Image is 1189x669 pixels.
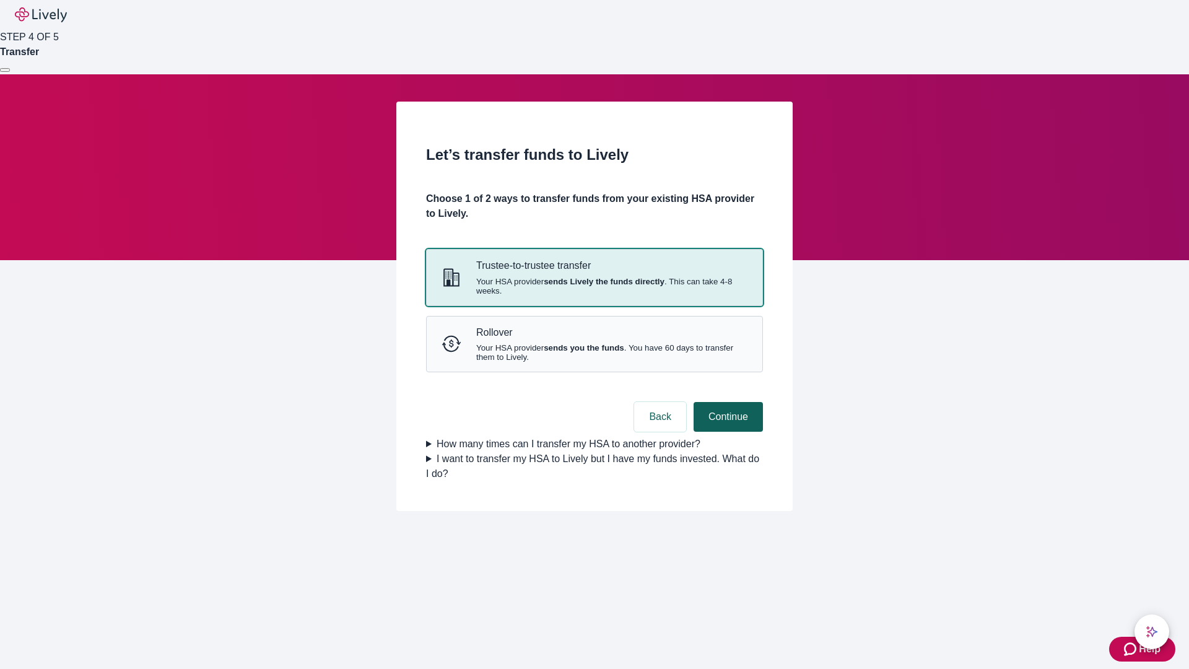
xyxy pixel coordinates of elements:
[426,437,763,452] summary: How many times can I transfer my HSA to another provider?
[694,402,763,432] button: Continue
[1109,637,1175,662] button: Zendesk support iconHelp
[634,402,686,432] button: Back
[1135,614,1169,649] button: chat
[427,250,762,305] button: Trustee-to-trusteeTrustee-to-trustee transferYour HSA providersends Lively the funds directly. Th...
[476,343,747,362] span: Your HSA provider . You have 60 days to transfer them to Lively.
[544,343,624,352] strong: sends you the funds
[426,452,763,481] summary: I want to transfer my HSA to Lively but I have my funds invested. What do I do?
[426,191,763,221] h4: Choose 1 of 2 ways to transfer funds from your existing HSA provider to Lively.
[1139,642,1161,657] span: Help
[476,326,747,338] p: Rollover
[544,277,664,286] strong: sends Lively the funds directly
[1146,626,1158,638] svg: Lively AI Assistant
[476,277,747,295] span: Your HSA provider . This can take 4-8 weeks.
[426,144,763,166] h2: Let’s transfer funds to Lively
[15,7,67,22] img: Lively
[476,260,747,271] p: Trustee-to-trustee transfer
[442,268,461,287] svg: Trustee-to-trustee
[427,317,762,372] button: RolloverRolloverYour HSA providersends you the funds. You have 60 days to transfer them to Lively.
[1124,642,1139,657] svg: Zendesk support icon
[442,334,461,354] svg: Rollover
